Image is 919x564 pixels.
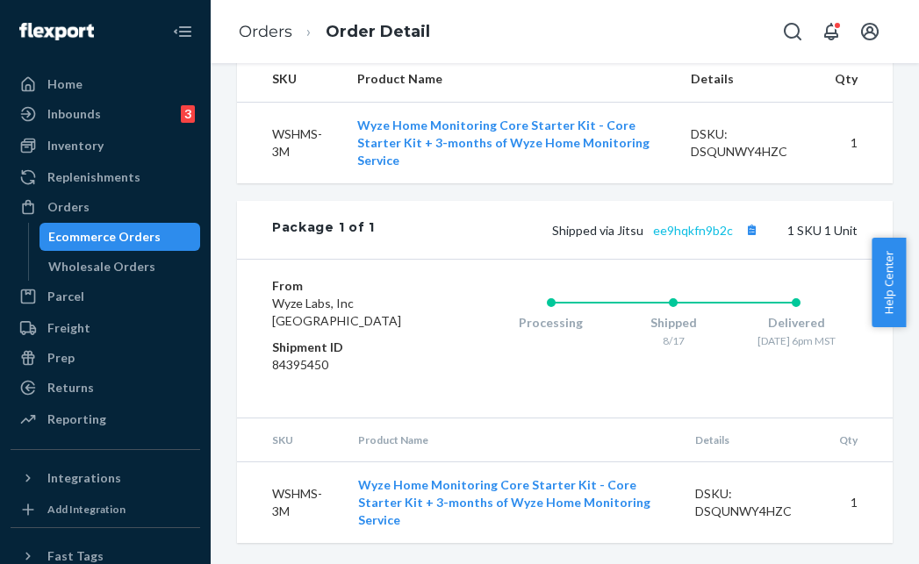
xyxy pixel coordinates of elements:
[237,102,343,183] td: WSHMS-3M
[821,56,893,103] th: Qty
[47,411,106,428] div: Reporting
[47,105,101,123] div: Inbounds
[11,163,200,191] a: Replenishments
[552,223,763,238] span: Shipped via Jitsu
[181,105,195,123] div: 3
[825,418,893,462] th: Qty
[695,485,811,520] div: DSKU: DSQUNWY4HZC
[272,339,420,356] dt: Shipment ID
[165,14,200,49] button: Close Navigation
[677,56,821,103] th: Details
[47,168,140,186] div: Replenishments
[357,118,650,168] a: Wyze Home Monitoring Core Starter Kit - Core Starter Kit + 3-months of Wyze Home Monitoring Service
[11,499,200,520] a: Add Integration
[344,418,681,462] th: Product Name
[872,238,906,327] button: Help Center
[48,258,155,275] div: Wholesale Orders
[11,70,200,98] a: Home
[272,296,401,328] span: Wyze Labs, Inc [GEOGRAPHIC_DATA]
[225,6,444,58] ol: breadcrumbs
[39,253,201,281] a: Wholesale Orders
[612,333,735,348] div: 8/17
[11,374,200,402] a: Returns
[852,14,887,49] button: Open account menu
[740,218,763,241] button: Copy tracking number
[47,469,121,487] div: Integrations
[691,125,807,161] div: DSKU: DSQUNWY4HZC
[48,228,161,246] div: Ecommerce Orders
[19,23,94,40] img: Flexport logo
[735,314,858,332] div: Delivered
[47,319,90,337] div: Freight
[47,198,90,216] div: Orders
[775,14,810,49] button: Open Search Box
[375,218,858,241] div: 1 SKU 1 Unit
[237,461,344,543] td: WSHMS-3M
[612,314,735,332] div: Shipped
[681,418,825,462] th: Details
[11,464,200,492] button: Integrations
[326,22,430,41] a: Order Detail
[11,405,200,433] a: Reporting
[11,193,200,221] a: Orders
[825,461,893,543] td: 1
[11,100,200,128] a: Inbounds3
[239,22,292,41] a: Orders
[343,56,676,103] th: Product Name
[272,277,420,295] dt: From
[272,218,375,241] div: Package 1 of 1
[237,418,344,462] th: SKU
[735,333,858,348] div: [DATE] 6pm MST
[39,223,201,251] a: Ecommerce Orders
[47,379,94,396] div: Returns
[47,349,75,367] div: Prep
[47,288,84,305] div: Parcel
[11,314,200,342] a: Freight
[653,223,733,238] a: ee9hqkfn9b2c
[11,282,200,311] a: Parcel
[47,502,126,517] div: Add Integration
[821,102,893,183] td: 1
[47,75,83,93] div: Home
[272,356,420,374] dd: 84395450
[237,56,343,103] th: SKU
[358,477,650,527] a: Wyze Home Monitoring Core Starter Kit - Core Starter Kit + 3-months of Wyze Home Monitoring Service
[490,314,613,332] div: Processing
[11,132,200,160] a: Inventory
[11,344,200,372] a: Prep
[47,137,104,154] div: Inventory
[814,14,849,49] button: Open notifications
